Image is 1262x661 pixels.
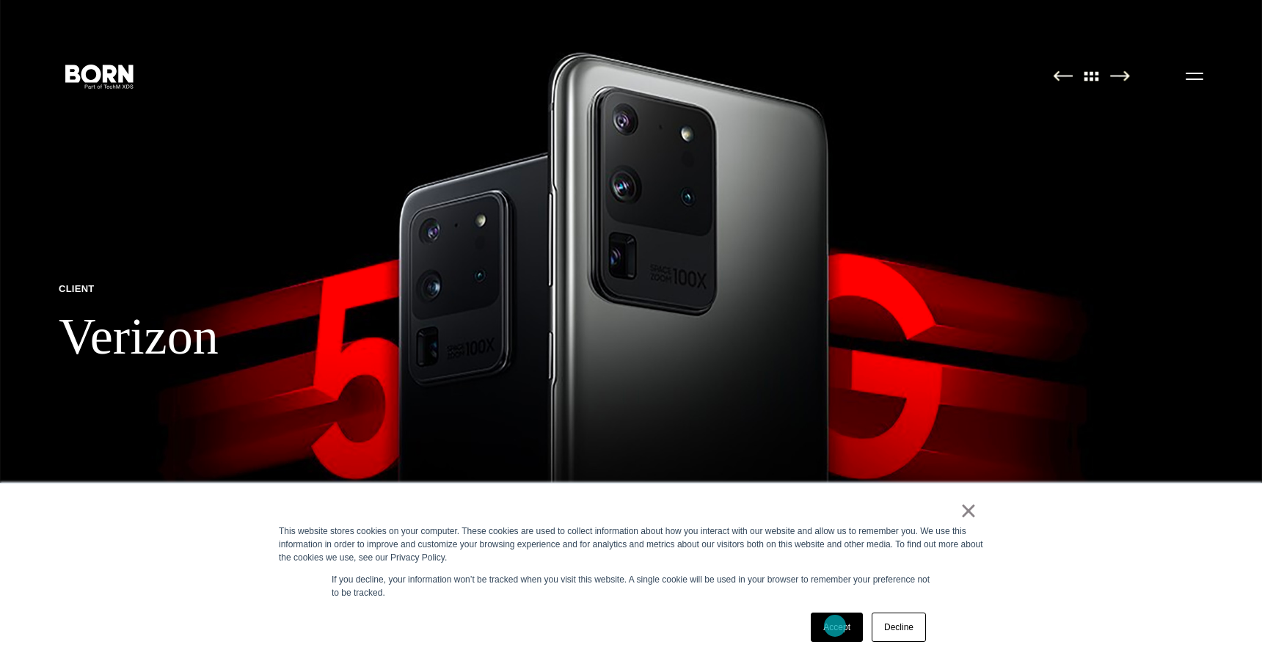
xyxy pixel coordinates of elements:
p: Client [59,282,219,295]
a: Decline [872,613,926,642]
img: Next Page [1110,70,1130,81]
a: Accept [811,613,863,642]
button: Open [1177,60,1212,91]
img: All Pages [1076,70,1107,81]
p: If you decline, your information won’t be tracked when you visit this website. A single cookie wi... [332,573,930,599]
div: This website stores cookies on your computer. These cookies are used to collect information about... [279,525,983,564]
a: × [960,504,977,517]
h1: Verizon [59,307,219,367]
img: Previous Page [1053,70,1073,81]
